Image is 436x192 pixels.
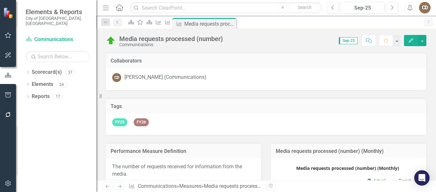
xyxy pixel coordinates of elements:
[414,170,430,186] div: Open Intercom Messenger
[184,20,235,28] div: Media requests processed (number)
[26,36,90,43] a: Communications
[32,69,62,76] a: Scorecard(s)
[134,118,149,126] span: FY26
[419,2,431,13] button: CD
[130,2,322,13] input: Search ClearPoint...
[392,178,411,183] button: Show Target
[179,183,201,189] a: Measures
[26,51,90,62] input: Search Below...
[26,8,90,16] span: Elements & Reports
[111,104,422,109] h3: Tags
[32,81,53,88] a: Elements
[129,183,261,190] div: » »
[298,5,312,10] span: Search
[65,70,75,75] div: 37
[112,118,127,126] span: FY25
[26,16,90,26] small: City of [GEOGRAPHIC_DATA], [GEOGRAPHIC_DATA]
[119,35,223,42] div: Media requests processed (number)
[111,58,422,64] h3: Collaborators
[289,3,321,12] button: Search
[367,178,385,183] button: Show Actual
[3,7,14,19] img: ClearPoint Strategy
[53,94,63,99] div: 17
[111,148,256,154] h3: Performance Measure Definition
[112,73,121,82] div: CD
[119,42,223,47] div: Communications
[138,183,177,189] a: Communications
[276,148,422,154] h3: Media requests processed (number) (Monthly)
[341,2,384,13] button: Sep-25
[339,37,358,44] span: Sep-25
[204,183,285,189] div: Media requests processed (number)
[124,74,206,81] div: [PERSON_NAME] (Communications)
[296,165,399,171] text: Media requests processed (number) (Monthly)
[112,163,255,178] p: The number of requests received for information from the media.
[32,93,50,100] a: Reports
[106,36,116,46] img: On Target
[343,4,382,12] div: Sep-25
[56,82,67,87] div: 24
